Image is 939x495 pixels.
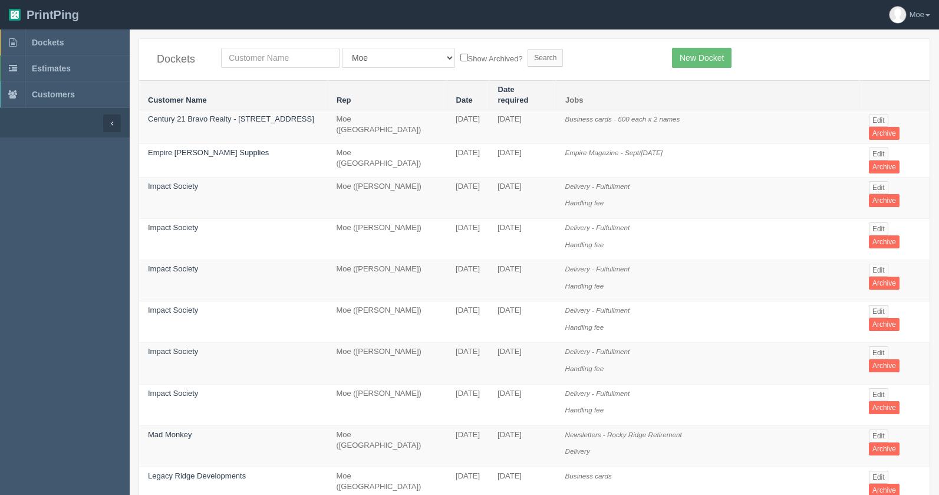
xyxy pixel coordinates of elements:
td: [DATE] [447,301,489,343]
i: Delivery - Fulfullment [565,306,630,314]
td: Moe ([PERSON_NAME]) [327,219,447,260]
td: [DATE] [447,177,489,218]
span: Customers [32,90,75,99]
td: Moe ([PERSON_NAME]) [327,177,447,218]
a: Archive [869,127,900,140]
i: Delivery - Fulfullment [565,348,630,355]
a: Impact Society [148,264,198,273]
i: Newsletters - Rocky Ridge Retirement [565,431,682,438]
td: Moe ([PERSON_NAME]) [327,384,447,425]
i: Delivery - Fulfullment [565,389,630,397]
i: Handling fee [565,199,604,206]
a: Edit [869,114,888,127]
td: [DATE] [447,425,489,467]
a: Century 21 Bravo Realty - [STREET_ADDRESS] [148,114,314,123]
td: Moe ([GEOGRAPHIC_DATA]) [327,425,447,467]
a: Customer Name [148,96,207,104]
a: Archive [869,442,900,455]
a: Empire [PERSON_NAME] Supplies [148,148,269,157]
a: Edit [869,388,888,401]
td: [DATE] [447,143,489,177]
label: Show Archived? [460,51,523,65]
a: Archive [869,318,900,331]
i: Business cards [565,472,612,480]
a: Archive [869,401,900,414]
a: Archive [869,235,900,248]
td: [DATE] [489,425,556,467]
a: Edit [869,430,888,442]
td: Moe ([PERSON_NAME]) [327,343,447,384]
i: Delivery [565,447,590,455]
td: Moe ([PERSON_NAME]) [327,260,447,301]
td: [DATE] [447,219,489,260]
td: [DATE] [489,177,556,218]
a: Impact Society [148,389,198,398]
a: Date [456,96,473,104]
i: Delivery - Fulfullment [565,182,630,190]
a: Rep [337,96,351,104]
a: Impact Society [148,223,198,232]
i: Business cards - 500 each x 2 names [565,115,680,123]
a: Impact Society [148,182,198,191]
a: Date required [498,85,529,105]
a: Edit [869,471,888,484]
i: Handling fee [565,241,604,248]
i: Handling fee [565,365,604,372]
a: Archive [869,277,900,290]
a: Edit [869,181,888,194]
td: [DATE] [489,110,556,143]
img: logo-3e63b451c926e2ac314895c53de4908e5d424f24456219fb08d385ab2e579770.png [9,9,21,21]
input: Search [528,49,563,67]
h4: Dockets [157,54,203,65]
i: Delivery - Fulfullment [565,265,630,273]
a: Archive [869,194,900,207]
i: Delivery - Fulfullment [565,224,630,231]
span: Dockets [32,38,64,47]
td: [DATE] [447,260,489,301]
a: Edit [869,264,888,277]
span: Estimates [32,64,71,73]
a: Archive [869,359,900,372]
td: Moe ([GEOGRAPHIC_DATA]) [327,110,447,143]
i: Empire Magazine - Sept/[DATE] [565,149,663,156]
td: [DATE] [489,301,556,343]
a: Mad Monkey [148,430,192,439]
i: Handling fee [565,406,604,414]
i: Handling fee [565,282,604,290]
a: Archive [869,160,900,173]
a: Impact Society [148,347,198,356]
td: [DATE] [489,343,556,384]
td: [DATE] [489,219,556,260]
a: Edit [869,346,888,359]
a: Legacy Ridge Developments [148,471,246,480]
a: Edit [869,147,888,160]
a: Edit [869,222,888,235]
a: Impact Society [148,306,198,314]
td: [DATE] [447,384,489,425]
input: Customer Name [221,48,340,68]
td: [DATE] [447,343,489,384]
td: [DATE] [489,260,556,301]
td: [DATE] [489,384,556,425]
th: Jobs [556,80,860,110]
i: Handling fee [565,323,604,331]
td: Moe ([GEOGRAPHIC_DATA]) [327,143,447,177]
td: [DATE] [489,143,556,177]
input: Show Archived? [460,54,468,61]
td: Moe ([PERSON_NAME]) [327,301,447,343]
a: Edit [869,305,888,318]
td: [DATE] [447,110,489,143]
img: avatar_default-7531ab5dedf162e01f1e0bb0964e6a185e93c5c22dfe317fb01d7f8cd2b1632c.jpg [889,6,906,23]
a: New Docket [672,48,732,68]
